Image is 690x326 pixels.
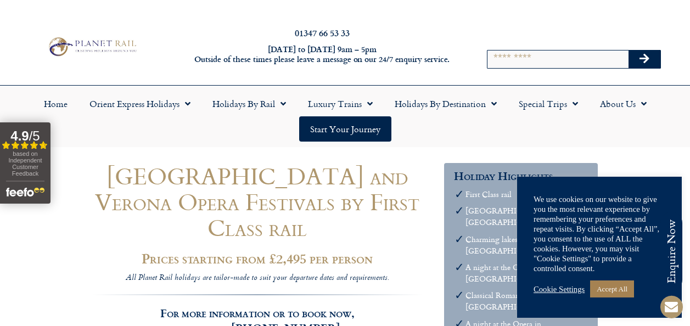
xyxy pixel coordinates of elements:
a: Home [33,91,78,116]
button: Search [629,50,660,68]
a: About Us [589,91,658,116]
nav: Menu [5,91,685,142]
a: Holidays by Rail [201,91,297,116]
a: Cookie Settings [534,284,585,294]
div: We use cookies on our website to give you the most relevant experience by remembering your prefer... [534,194,665,273]
a: Luxury Trains [297,91,384,116]
a: Orient Express Holidays [78,91,201,116]
a: Special Trips [508,91,589,116]
h6: [DATE] to [DATE] 9am – 5pm Outside of these times please leave a message on our 24/7 enquiry serv... [187,44,457,65]
a: Start your Journey [299,116,391,142]
a: Accept All [590,280,634,297]
a: Holidays by Destination [384,91,508,116]
a: 01347 66 53 33 [295,26,350,39]
img: Planet Rail Train Holidays Logo [45,35,139,58]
